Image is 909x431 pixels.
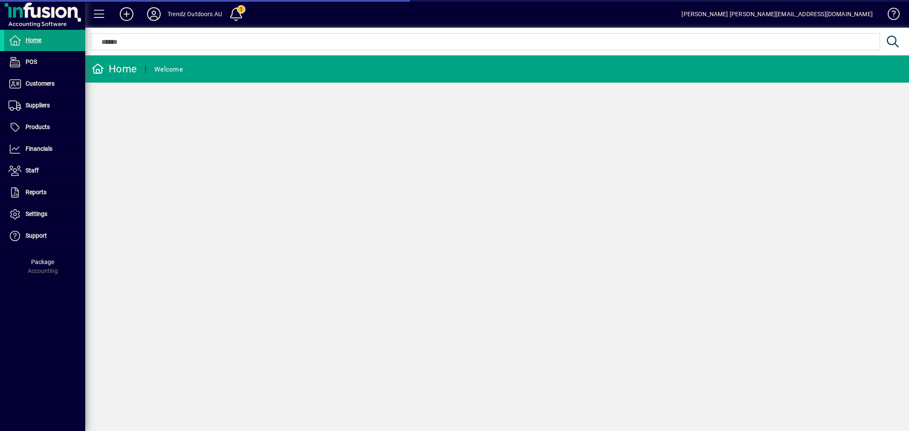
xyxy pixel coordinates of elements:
[31,259,54,265] span: Package
[92,62,137,76] div: Home
[26,124,50,130] span: Products
[26,58,37,65] span: POS
[4,117,85,138] a: Products
[26,145,52,152] span: Financials
[4,182,85,203] a: Reports
[4,52,85,73] a: POS
[26,37,41,43] span: Home
[113,6,140,22] button: Add
[154,63,183,76] div: Welcome
[4,95,85,116] a: Suppliers
[881,2,898,29] a: Knowledge Base
[4,73,85,95] a: Customers
[4,160,85,181] a: Staff
[167,7,222,21] div: Trendz Outdoors AU
[4,204,85,225] a: Settings
[681,7,873,21] div: [PERSON_NAME] [PERSON_NAME][EMAIL_ADDRESS][DOMAIN_NAME]
[26,189,46,195] span: Reports
[4,225,85,247] a: Support
[26,210,47,217] span: Settings
[26,167,39,174] span: Staff
[4,138,85,160] a: Financials
[26,80,55,87] span: Customers
[26,232,47,239] span: Support
[140,6,167,22] button: Profile
[26,102,50,109] span: Suppliers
